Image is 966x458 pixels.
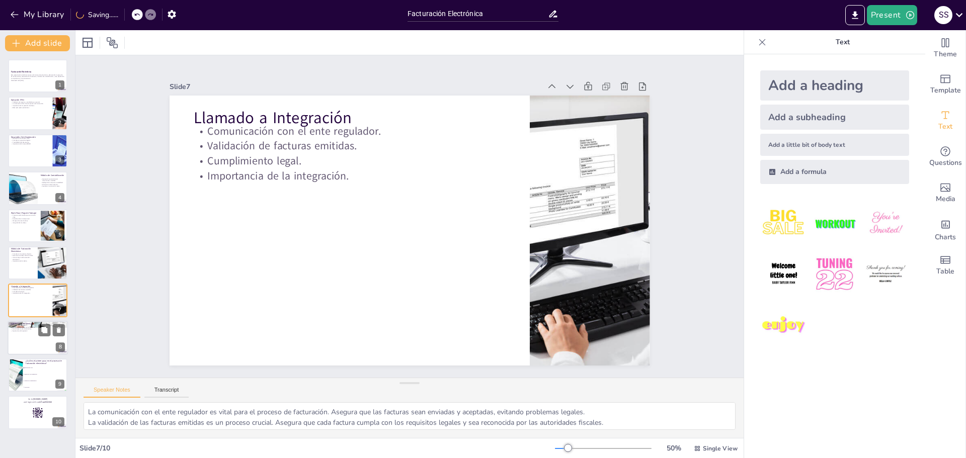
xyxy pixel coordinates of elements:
[8,59,67,93] div: 1
[925,175,965,211] div: Add images, graphics, shapes or video
[934,6,952,24] div: S S
[925,211,965,247] div: Add charts and graphs
[55,230,64,239] div: 5
[8,246,67,280] div: 6
[11,98,50,101] p: Ejecución VF01
[8,97,67,130] div: 2
[8,134,67,167] div: 3
[11,218,38,220] p: Actualización en tiempo real.
[55,80,64,89] div: 1
[760,160,909,184] div: Add a formula
[11,330,65,332] p: Importancia del reporte Z.
[55,193,64,202] div: 4
[26,359,64,365] p: ¿Cuál es el primer paso en el proceso de facturación electrónica?
[41,186,64,188] p: Apuntes en cuentas de mayor.
[25,387,67,388] span: Work Flow
[8,321,68,355] div: 8
[703,444,738,452] span: Single View
[8,358,67,392] div: 9
[11,101,50,103] p: Validación de precios y cantidades es esencial.
[41,184,64,186] p: Minimiza errores humanos.
[930,85,961,96] span: Template
[286,1,552,203] p: Llamado a Integración
[11,222,38,224] p: Integridad de los datos.
[8,171,67,205] div: 4
[11,326,65,328] p: Verificación del estado de las facturas.
[11,70,32,73] strong: Facturación Electrónica
[11,143,50,145] p: Importancia del campo XBLNR.
[662,443,686,453] div: 50 %
[254,51,515,246] p: Importancia de la integración.
[11,211,38,214] p: Work Flow (Flujo de Trabajo)
[925,247,965,284] div: Add a table
[41,178,64,181] p: Generación automática de documentos contables.
[106,37,118,49] span: Position
[925,103,965,139] div: Add text boxes
[11,220,38,222] p: Manejo eficiente de datos.
[8,7,68,23] button: My Library
[760,105,909,130] div: Add a subheading
[811,251,858,298] img: 5.jpeg
[25,368,67,369] span: Ejecución de VF01
[936,194,955,205] span: Media
[55,380,64,389] div: 9
[760,200,807,247] img: 1.jpeg
[41,182,64,184] p: Reflejo de la venta en contabilidad.
[25,380,67,381] span: Módulo de Contabilización
[11,398,64,401] p: Go to
[11,400,64,403] p: and login with code
[11,103,50,105] p: La transacción VF01 inicia el proceso de facturación.
[11,253,35,255] p: Cumple con normativas fiscales.
[936,266,954,277] span: Table
[33,398,48,400] strong: [DOMAIN_NAME]
[862,200,909,247] img: 3.jpeg
[11,79,64,81] p: Generated with [URL]
[11,107,50,109] p: Base para pasos posteriores.
[925,66,965,103] div: Add ready made slides
[11,74,64,79] p: Esta presentación aborda el proceso de facturación electrónica, destacando la ejecución de transa...
[79,443,555,453] div: Slide 7 / 10
[41,174,64,177] p: Módulo de Contabilización
[845,5,865,25] button: Export to PowerPoint
[11,138,50,140] p: Generación de número único.
[760,134,909,156] div: Add a little bit of body text
[11,322,65,325] p: Actualización de Monitor
[52,417,64,426] div: 10
[760,251,807,298] img: 4.jpeg
[11,247,35,253] p: Módulo de Facturación Electrónica
[11,105,50,107] p: Importancia de la precisión de datos.
[11,256,35,260] p: Inicia la lógica de facturación electrónica.
[8,284,67,317] div: 7
[11,287,50,289] p: Comunicación con el ente regulador.
[934,49,957,60] span: Theme
[760,70,909,101] div: Add a heading
[11,255,35,257] p: Garantiza la validez de las facturas.
[8,396,67,429] div: 10
[11,141,50,143] p: Trazabilidad del documento.
[76,10,118,20] div: Saving......
[84,387,140,398] button: Speaker Notes
[56,342,65,351] div: 8
[263,39,524,234] p: Cumplimiento legal.
[11,260,35,262] p: Importancia del módulo.
[55,118,64,127] div: 2
[925,139,965,175] div: Get real-time input from your audience
[408,7,548,21] input: Insert title
[84,402,736,430] textarea: La comunicación con el ente regulador es vital para el proceso de facturación. Asegura que las fa...
[862,251,909,298] img: 6.jpeg
[11,328,65,330] p: Control efectivo de documentos.
[760,302,807,349] img: 7.jpeg
[8,209,67,242] div: 5
[11,139,50,141] p: Cumple con requisitos legales.
[272,27,533,222] p: Validación de facturas emitidas.
[55,267,64,277] div: 6
[55,305,64,314] div: 7
[929,157,962,168] span: Questions
[11,136,50,139] p: Desarrollo Z de Numeración
[11,291,50,293] p: Cumplimiento legal.
[934,5,952,25] button: S S
[11,285,50,288] p: Llamado a Integración
[79,35,96,51] div: Layout
[11,293,50,295] p: Importancia de la integración.
[938,121,952,132] span: Text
